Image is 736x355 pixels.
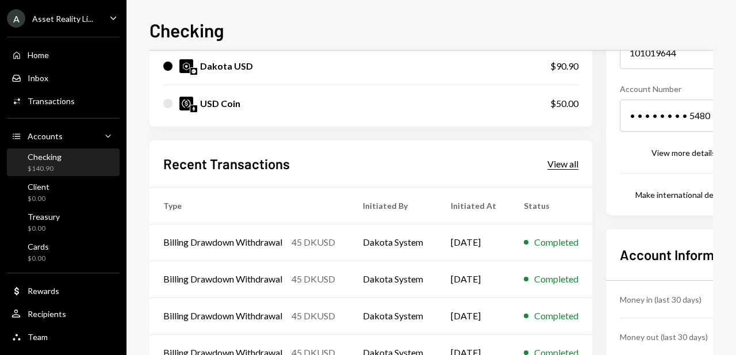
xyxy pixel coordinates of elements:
div: Cards [28,242,49,251]
a: Inbox [7,67,120,88]
div: Billing Drawdown Withdrawal [163,235,282,249]
th: Initiated At [437,187,510,224]
td: [DATE] [437,297,510,334]
div: Completed [534,235,578,249]
div: Treasury [28,212,60,222]
div: $0.00 [28,224,60,234]
div: $0.00 [28,194,49,204]
div: Recipients [28,309,66,319]
td: Dakota System [349,224,437,261]
a: Client$0.00 [7,178,120,206]
div: Money in (last 30 days) [620,293,701,306]
td: [DATE] [437,261,510,297]
a: Cards$0.00 [7,238,120,266]
h2: Recent Transactions [163,154,290,173]
div: Money out (last 30 days) [620,331,708,343]
div: Completed [534,309,578,323]
div: Asset Reality Li... [32,14,93,24]
a: Team [7,326,120,347]
div: Inbox [28,73,48,83]
div: Billing Drawdown Withdrawal [163,309,282,323]
div: $0.00 [28,254,49,264]
div: $90.90 [550,59,578,73]
th: Initiated By [349,187,437,224]
th: Type [149,187,349,224]
div: 45 DKUSD [292,272,335,286]
div: Accounts [28,131,63,141]
a: Recipients [7,303,120,324]
div: Billing Drawdown Withdrawal [163,272,282,286]
div: Completed [534,272,578,286]
button: View more details [651,147,730,159]
div: Team [28,332,48,342]
img: ethereum-mainnet [190,105,197,112]
a: Treasury$0.00 [7,208,120,236]
div: View more details [651,148,716,158]
a: Checking$140.90 [7,148,120,176]
div: Rewards [28,286,59,296]
img: base-mainnet [190,68,197,75]
td: Dakota System [349,261,437,297]
a: View all [547,157,578,170]
div: $50.00 [550,97,578,110]
img: DKUSD [179,59,193,73]
div: USD Coin [200,97,240,110]
div: Transactions [28,96,75,106]
div: 45 DKUSD [292,235,335,249]
div: 45 DKUSD [292,309,335,323]
div: Checking [28,152,62,162]
a: Transactions [7,90,120,111]
a: Home [7,44,120,65]
a: Accounts [7,125,120,146]
th: Status [510,187,592,224]
img: USDC [179,97,193,110]
div: Make international deposit [635,190,732,200]
div: $140.90 [28,164,62,174]
div: Dakota USD [200,59,253,73]
div: Client [28,182,49,192]
div: A [7,9,25,28]
a: Rewards [7,280,120,301]
td: Dakota System [349,297,437,334]
h1: Checking [149,18,224,41]
div: View all [547,158,578,170]
td: [DATE] [437,224,510,261]
div: Home [28,50,49,60]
